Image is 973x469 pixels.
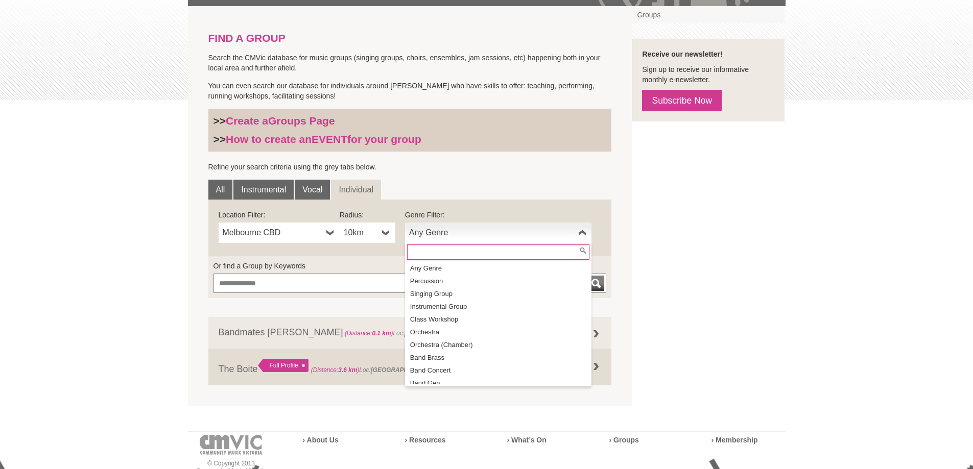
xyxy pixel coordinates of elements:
h3: >> [213,114,607,128]
span: Any Genre [409,227,574,239]
li: Orchestra (Chamber) [407,338,591,351]
a: Bandmates [PERSON_NAME] (Distance:0.1 km)Loc:[GEOGRAPHIC_DATA], [208,317,612,349]
div: Full Profile [258,359,308,372]
img: cmvic-logo-footer.png [200,435,263,455]
strong: 0.1 km [372,330,391,337]
span: Melbourne CBD [223,227,322,239]
span: Loc: , [343,330,471,337]
a: Melbourne CBD [219,223,340,243]
li: Band Concert [407,364,591,377]
li: Band Gen [407,377,591,389]
strong: [GEOGRAPHIC_DATA] [371,366,436,374]
p: Refine your search criteria using the grey tabs below. [208,162,612,172]
label: Location Filter: [219,210,340,220]
a: › What’s On [507,436,547,444]
a: All [208,180,233,200]
a: › Membership [711,436,758,444]
a: Subscribe Now [642,90,722,111]
a: Create aGroups Page [226,115,335,127]
p: Search the CMVic database for music groups (singing groups, choirs, ensembles, jam sessions, etc)... [208,53,612,73]
a: How to create anEVENTfor your group [226,133,421,145]
p: Sign up to receive our informative monthly e-newsletter. [642,64,774,85]
a: › About Us [303,436,339,444]
a: Instrumental [233,180,294,200]
li: Class Workshop [407,313,591,326]
strong: Receive our newsletter! [642,50,722,58]
li: Orchestra [407,326,591,338]
a: › Resources [405,436,446,444]
li: Percussion [407,275,591,287]
li: Instrumental Group [407,300,591,313]
a: Vocal [295,180,330,200]
label: Or find a Group by Keywords [213,261,607,271]
strong: 3.6 km [338,366,357,374]
span: (Distance: ) [311,366,360,374]
strong: FIND A GROUP [208,32,286,44]
a: Any Genre [405,223,591,243]
strong: Groups Page [268,115,335,127]
span: (Distance: ) [345,330,393,337]
a: Groups [632,6,785,23]
li: Singing Group [407,287,591,300]
label: Radius: [340,210,395,220]
a: 10km [340,223,395,243]
p: You can even search our database for individuals around [PERSON_NAME] who have skills to offer: t... [208,81,612,101]
a: Individual [331,180,381,200]
label: Genre Filter: [405,210,591,220]
span: Loc: , [311,366,437,374]
li: Any Genre [407,262,591,275]
span: 10km [344,227,378,239]
a: The Boite Full Profile (Distance:3.6 km)Loc:[GEOGRAPHIC_DATA], [208,349,612,385]
strong: EVENT [312,133,347,145]
h3: >> [213,133,607,146]
li: Band Brass [407,351,591,364]
a: › Groups [609,436,639,444]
